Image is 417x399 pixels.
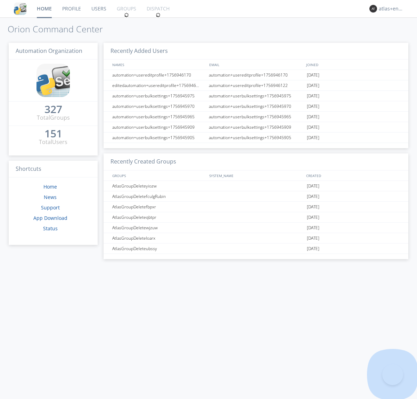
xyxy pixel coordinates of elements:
div: automation+userbulksettings+1756945905 [111,133,207,143]
h3: Recently Created Groups [104,153,408,170]
a: automation+userbulksettings+1756945975automation+userbulksettings+1756945975[DATE] [104,91,408,101]
div: AtlasGroupDeletewjzuw [111,223,207,233]
a: AtlasGroupDeleteloarx[DATE] [104,233,408,244]
span: [DATE] [307,244,319,254]
span: [DATE] [307,202,319,212]
div: AtlasGroupDeleteloarx [111,233,207,243]
div: Total Groups [37,114,70,122]
span: [DATE] [307,212,319,223]
a: automation+userbulksettings+1756945909automation+userbulksettings+1756945909[DATE] [104,122,408,133]
span: [DATE] [307,112,319,122]
div: automation+usereditprofile+1756946170 [207,70,305,80]
img: cddb5a64eb264b2086981ab96f4c1ba7 [36,64,70,97]
a: News [44,194,57,200]
div: AtlasGroupDeleteqbtpr [111,212,207,222]
a: AtlasGroupDeletefbpxr[DATE] [104,202,408,212]
span: [DATE] [307,181,319,191]
span: [DATE] [307,133,319,143]
span: Automation Organization [16,47,82,55]
div: automation+userbulksettings+1756945965 [111,112,207,122]
a: AtlasGroupDeleteyiozw[DATE] [104,181,408,191]
span: [DATE] [307,233,319,244]
a: AtlasGroupDeletewjzuw[DATE] [104,223,408,233]
span: [DATE] [307,191,319,202]
div: Total Users [39,138,67,146]
a: automation+usereditprofile+1756946170automation+usereditprofile+1756946170[DATE] [104,70,408,80]
a: automation+userbulksettings+1756945965automation+userbulksettings+1756945965[DATE] [104,112,408,122]
div: 151 [44,130,62,137]
span: [DATE] [307,80,319,91]
a: AtlasGroupDeletefculgRubin[DATE] [104,191,408,202]
div: AtlasGroupDeleteubssy [111,244,207,254]
div: AtlasGroupDeletefculgRubin [111,191,207,201]
div: EMAIL [207,59,304,70]
div: automation+userbulksettings+1756945970 [111,101,207,111]
div: GROUPS [111,170,206,181]
a: 327 [44,106,62,114]
a: Status [43,225,58,232]
div: automation+userbulksettings+1756945975 [207,91,305,101]
div: automation+usereditprofile+1756946122 [207,80,305,90]
span: [DATE] [307,101,319,112]
div: atlas+english0002 [379,5,405,12]
a: automation+userbulksettings+1756945970automation+userbulksettings+1756945970[DATE] [104,101,408,112]
div: automation+userbulksettings+1756945970 [207,101,305,111]
a: Home [43,183,57,190]
img: cddb5a64eb264b2086981ab96f4c1ba7 [14,2,26,15]
a: AtlasGroupDeleteubssy[DATE] [104,244,408,254]
div: automation+userbulksettings+1756945965 [207,112,305,122]
span: [DATE] [307,223,319,233]
h3: Shortcuts [9,161,98,178]
iframe: Toggle Customer Support [382,364,403,385]
div: automation+usereditprofile+1756946170 [111,70,207,80]
a: editedautomation+usereditprofile+1756946122automation+usereditprofile+1756946122[DATE] [104,80,408,91]
img: spin.svg [156,13,161,17]
img: 373638.png [369,5,377,13]
div: automation+userbulksettings+1756945905 [207,133,305,143]
img: spin.svg [124,13,129,17]
div: AtlasGroupDeleteyiozw [111,181,207,191]
div: JOINED [304,59,402,70]
div: NAMES [111,59,206,70]
div: SYSTEM_NAME [207,170,304,181]
a: Support [41,204,60,211]
div: CREATED [304,170,402,181]
span: [DATE] [307,70,319,80]
div: AtlasGroupDeletefbpxr [111,202,207,212]
div: automation+userbulksettings+1756945975 [111,91,207,101]
div: editedautomation+usereditprofile+1756946122 [111,80,207,90]
div: automation+userbulksettings+1756945909 [111,122,207,132]
div: automation+userbulksettings+1756945909 [207,122,305,132]
span: [DATE] [307,122,319,133]
a: AtlasGroupDeleteqbtpr[DATE] [104,212,408,223]
a: 151 [44,130,62,138]
a: App Download [33,215,67,221]
div: 327 [44,106,62,113]
span: [DATE] [307,91,319,101]
a: automation+userbulksettings+1756945905automation+userbulksettings+1756945905[DATE] [104,133,408,143]
h3: Recently Added Users [104,43,408,60]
